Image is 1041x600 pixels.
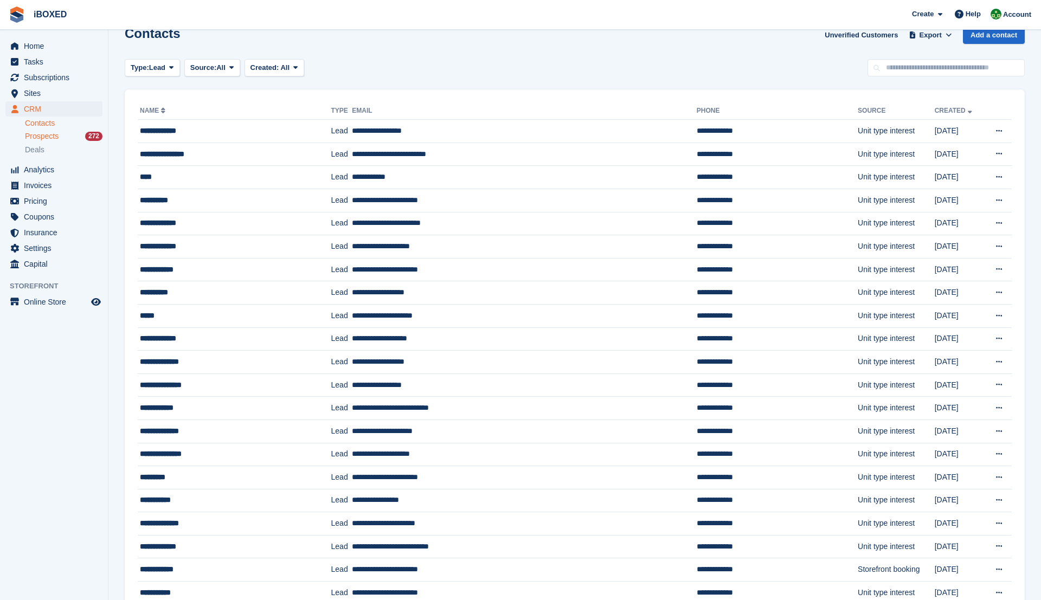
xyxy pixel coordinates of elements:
[991,9,1001,20] img: Amanda Forder
[184,59,240,77] button: Source: All
[25,118,102,128] a: Contacts
[697,102,858,120] th: Phone
[920,30,942,41] span: Export
[820,26,902,44] a: Unverified Customers
[858,258,935,281] td: Unit type interest
[331,189,352,212] td: Lead
[331,443,352,466] td: Lead
[331,120,352,143] td: Lead
[5,241,102,256] a: menu
[963,26,1025,44] a: Add a contact
[5,209,102,224] a: menu
[858,102,935,120] th: Source
[352,102,697,120] th: Email
[331,281,352,305] td: Lead
[935,558,984,582] td: [DATE]
[24,241,89,256] span: Settings
[935,512,984,536] td: [DATE]
[858,327,935,351] td: Unit type interest
[24,256,89,272] span: Capital
[125,59,180,77] button: Type: Lead
[935,107,974,114] a: Created
[858,558,935,582] td: Storefront booking
[85,132,102,141] div: 272
[24,178,89,193] span: Invoices
[858,143,935,166] td: Unit type interest
[858,281,935,305] td: Unit type interest
[858,443,935,466] td: Unit type interest
[24,193,89,209] span: Pricing
[216,62,226,73] span: All
[331,327,352,351] td: Lead
[935,351,984,374] td: [DATE]
[5,225,102,240] a: menu
[858,466,935,489] td: Unit type interest
[25,131,59,141] span: Prospects
[24,101,89,117] span: CRM
[935,443,984,466] td: [DATE]
[5,38,102,54] a: menu
[935,466,984,489] td: [DATE]
[935,189,984,212] td: [DATE]
[331,166,352,189] td: Lead
[935,143,984,166] td: [DATE]
[858,489,935,512] td: Unit type interest
[29,5,71,23] a: iBOXED
[858,166,935,189] td: Unit type interest
[935,235,984,259] td: [DATE]
[331,235,352,259] td: Lead
[935,397,984,420] td: [DATE]
[935,281,984,305] td: [DATE]
[5,256,102,272] a: menu
[25,144,102,156] a: Deals
[24,70,89,85] span: Subscriptions
[10,281,108,292] span: Storefront
[935,420,984,443] td: [DATE]
[245,59,304,77] button: Created: All
[331,102,352,120] th: Type
[24,86,89,101] span: Sites
[935,535,984,558] td: [DATE]
[858,351,935,374] td: Unit type interest
[912,9,934,20] span: Create
[331,304,352,327] td: Lead
[331,397,352,420] td: Lead
[935,489,984,512] td: [DATE]
[331,558,352,582] td: Lead
[5,54,102,69] a: menu
[966,9,981,20] span: Help
[331,535,352,558] td: Lead
[24,38,89,54] span: Home
[935,120,984,143] td: [DATE]
[5,294,102,309] a: menu
[935,304,984,327] td: [DATE]
[935,166,984,189] td: [DATE]
[331,373,352,397] td: Lead
[24,162,89,177] span: Analytics
[24,54,89,69] span: Tasks
[140,107,168,114] a: Name
[331,420,352,443] td: Lead
[858,304,935,327] td: Unit type interest
[858,120,935,143] td: Unit type interest
[858,397,935,420] td: Unit type interest
[25,131,102,142] a: Prospects 272
[24,209,89,224] span: Coupons
[9,7,25,23] img: stora-icon-8386f47178a22dfd0bd8f6a31ec36ba5ce8667c1dd55bd0f319d3a0aa187defe.svg
[5,178,102,193] a: menu
[190,62,216,73] span: Source:
[24,225,89,240] span: Insurance
[907,26,954,44] button: Export
[5,193,102,209] a: menu
[858,512,935,536] td: Unit type interest
[5,101,102,117] a: menu
[5,70,102,85] a: menu
[331,489,352,512] td: Lead
[858,373,935,397] td: Unit type interest
[131,62,149,73] span: Type:
[858,535,935,558] td: Unit type interest
[331,143,352,166] td: Lead
[89,295,102,308] a: Preview store
[149,62,165,73] span: Lead
[250,63,279,72] span: Created:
